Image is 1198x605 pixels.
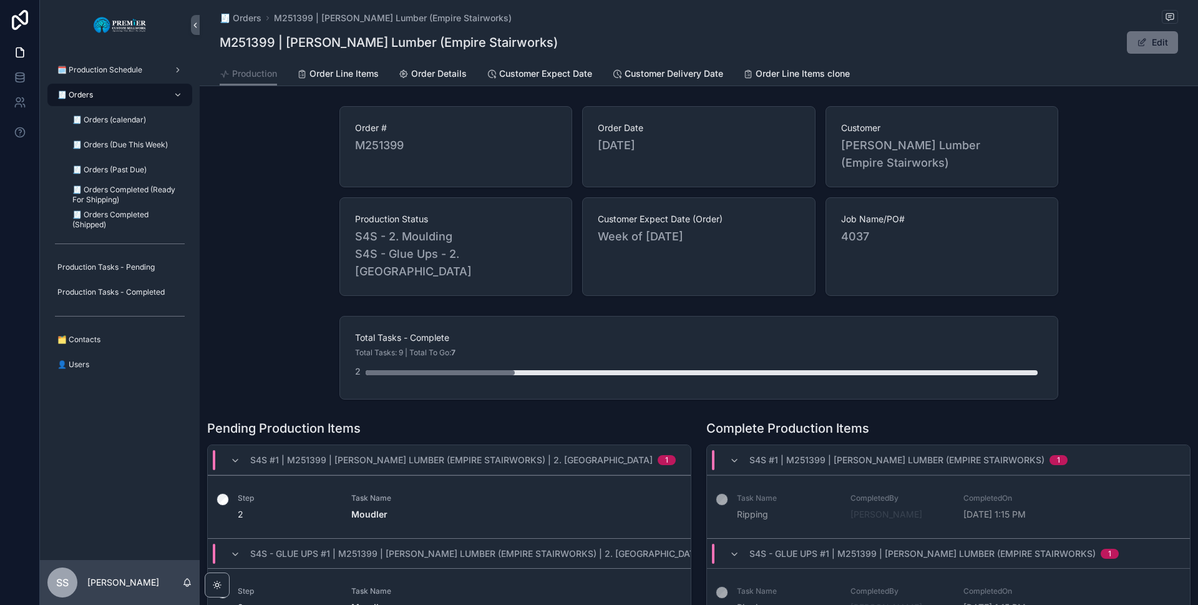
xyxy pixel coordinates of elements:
span: Customer Delivery Date [625,67,723,80]
div: 1 [1057,455,1060,465]
a: 🧾 Orders (calendar) [62,109,192,131]
span: Production Tasks - Completed [57,287,165,297]
div: 1 [665,455,668,465]
span: Step [238,493,336,503]
strong: 7 [451,348,455,357]
a: Customer Delivery Date [612,62,723,87]
span: 2 [238,508,336,521]
span: Order Line Items clone [756,67,850,80]
button: Edit [1127,31,1178,54]
strong: Moudler [351,509,387,519]
span: Job Name/PO# [841,213,1043,225]
a: [PERSON_NAME] [850,508,922,521]
span: S4S - Glue Ups #1 | M251399 | [PERSON_NAME] Lumber (Empire Stairworks) [749,548,1096,560]
span: CompletedBy [850,586,949,596]
span: 🧾 Orders (Due This Week) [72,140,168,150]
span: S4S - Glue Ups #1 | M251399 | [PERSON_NAME] Lumber (Empire Stairworks) | 2. [GEOGRAPHIC_DATA] [250,548,704,560]
h1: M251399 | [PERSON_NAME] Lumber (Empire Stairworks) [220,34,558,51]
span: Step [238,586,336,596]
span: Task Name [737,586,835,596]
a: 🧾 Orders Completed (Shipped) [62,209,192,231]
span: [DATE] [598,137,799,154]
a: M251399 | [PERSON_NAME] Lumber (Empire Stairworks) [274,12,512,24]
span: Production Tasks - Pending [57,262,155,272]
span: 4037 [841,228,1043,245]
span: Total Tasks - Complete [355,332,1043,344]
a: 👤 Users [47,353,192,376]
span: Order Date [598,122,799,134]
span: 🗓️ Production Schedule [57,65,142,75]
span: Customer Expect Date [499,67,592,80]
span: CompletedOn [963,586,1062,596]
h1: Pending Production Items [207,420,361,437]
span: Order Line Items [309,67,379,80]
span: CompletedBy [850,493,949,503]
span: Customer [841,122,1043,134]
span: CompletedOn [963,493,1062,503]
img: App logo [93,15,147,35]
a: Order Details [399,62,467,87]
span: Order # [355,122,557,134]
span: Production [232,67,277,80]
span: M251399 [355,137,557,154]
span: Task Name [351,493,676,503]
div: 2 [355,359,361,384]
a: Customer Expect Date [487,62,592,87]
span: Total Tasks: 9 | Total To Go: [355,348,455,358]
span: Task Name [351,586,676,596]
span: 👤 Users [57,360,89,370]
a: Order Line Items clone [743,62,850,87]
span: S4S #1 | M251399 | [PERSON_NAME] Lumber (Empire Stairworks) [749,454,1045,466]
a: Order Line Items [297,62,379,87]
div: scrollable content [40,50,200,392]
span: Task Name [737,493,835,503]
span: SS [56,575,69,590]
span: 🧾 Orders (calendar) [72,115,146,125]
span: S4S - 2. Moulding S4S - Glue Ups - 2. [GEOGRAPHIC_DATA] [355,228,557,280]
span: Week of [DATE] [598,228,799,245]
a: 🗓️ Production Schedule [47,59,192,81]
h1: Complete Production Items [706,420,869,437]
a: 🧾 Orders Completed (Ready For Shipping) [62,184,192,206]
span: 🧾 Orders (Past Due) [72,165,147,175]
span: 🧾 Orders [57,90,93,100]
a: 🗂️ Contacts [47,328,192,351]
span: 🗂️ Contacts [57,335,100,345]
div: 1 [1108,549,1111,559]
a: 🧾 Orders [220,12,261,24]
a: 🧾 Orders (Due This Week) [62,134,192,156]
a: 🧾 Orders [47,84,192,106]
span: 🧾 Orders Completed (Ready For Shipping) [72,185,180,205]
span: [PERSON_NAME] Lumber (Empire Stairworks) [841,137,1043,172]
a: 🧾 Orders (Past Due) [62,159,192,181]
span: Customer Expect Date (Order) [598,213,799,225]
a: Production Tasks - Pending [47,256,192,278]
a: Production Tasks - Completed [47,281,192,303]
span: [DATE] 1:15 PM [963,508,1062,521]
span: Production Status [355,213,557,225]
span: Ripping [737,508,835,521]
a: Production [220,62,277,86]
span: Order Details [411,67,467,80]
span: 🧾 Orders Completed (Shipped) [72,210,180,230]
span: S4S #1 | M251399 | [PERSON_NAME] Lumber (Empire Stairworks) | 2. [GEOGRAPHIC_DATA] [250,454,653,466]
p: [PERSON_NAME] [87,576,159,589]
